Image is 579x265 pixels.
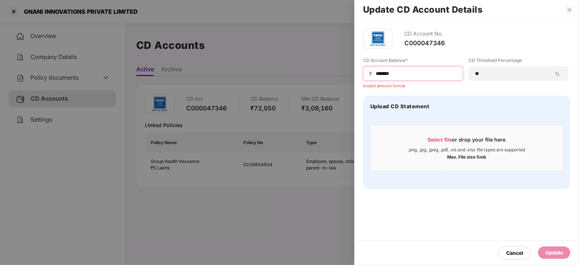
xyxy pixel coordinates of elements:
[404,39,445,47] div: C000047346
[363,6,570,14] h2: Update CD Account Details
[506,249,523,257] div: Cancel
[468,57,568,66] label: CD Threshold Percentage
[367,28,389,50] img: tatag.png
[545,249,563,257] div: Update
[363,81,463,88] div: Invalid amount format
[363,57,463,66] label: CD Account Balance*
[428,136,506,147] div: or drop your file here
[565,7,575,13] button: Close
[428,136,452,143] span: Select file
[447,153,486,160] div: Max. File size 5mb
[567,7,572,13] span: close
[404,29,445,39] div: CD Account No.
[552,70,563,77] span: %
[369,70,375,77] span: ₹
[371,131,563,165] span: Select fileor drop your file here.png, .jpg, .jpeg, .pdf, .xls and .xlsx file types are supported...
[370,103,430,110] h4: Upload CD Statement
[408,147,525,153] div: .png, .jpg, .jpeg, .pdf, .xls and .xlsx file types are supported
